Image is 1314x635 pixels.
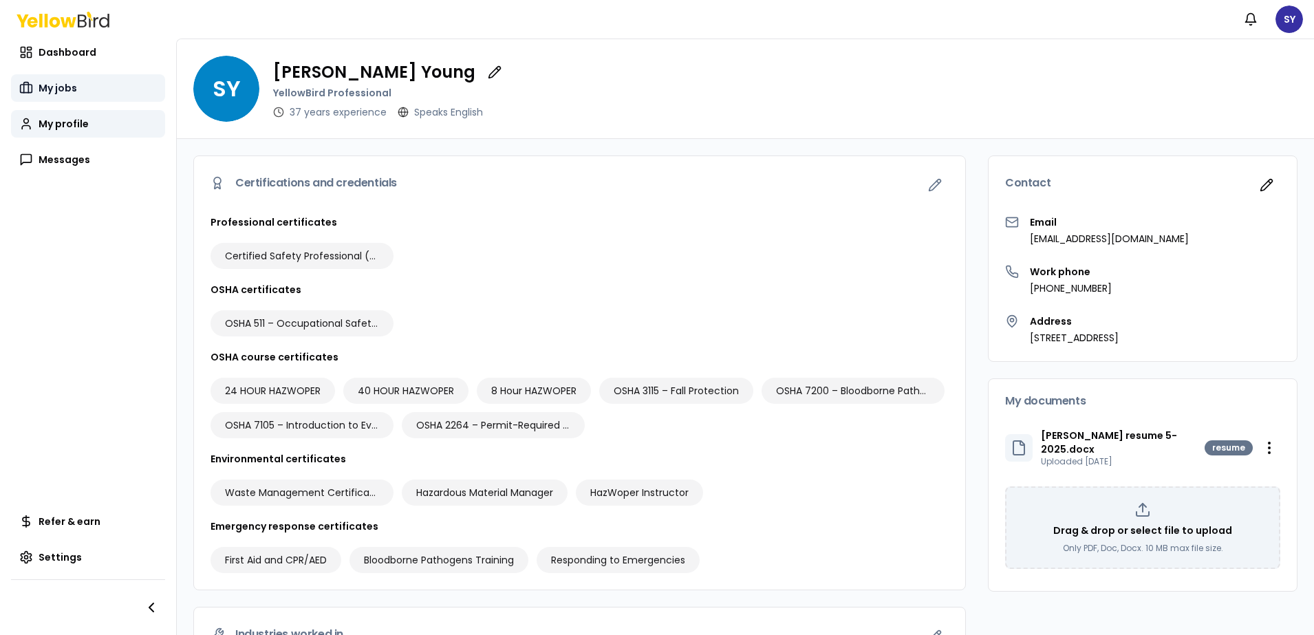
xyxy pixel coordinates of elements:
[762,378,945,404] div: OSHA 7200 – Bloodborne Pathogens Exposure Control for Healthcare Facilities
[1063,543,1223,554] p: Only PDF, Doc, Docx. 10 MB max file size.
[211,412,394,438] div: OSHA 7105 – Introduction to Evacuation and Emergency Planning
[39,81,77,95] span: My jobs
[290,105,387,119] p: 37 years experience
[39,117,89,131] span: My profile
[211,452,949,466] h3: Environmental certificates
[211,519,949,533] h3: Emergency response certificates
[349,547,528,573] div: Bloodborne Pathogens Training
[225,384,321,398] span: 24 HOUR HAZWOPER
[614,384,739,398] span: OSHA 3115 – Fall Protection
[11,146,165,173] a: Messages
[1005,486,1280,569] div: Drag & drop or select file to uploadOnly PDF, Doc, Docx. 10 MB max file size.
[211,283,949,297] h3: OSHA certificates
[599,378,753,404] div: OSHA 3115 – Fall Protection
[537,547,700,573] div: Responding to Emergencies
[402,412,585,438] div: OSHA 2264 – Permit-Required Confined Space Entry
[273,64,475,80] p: [PERSON_NAME] Young
[1005,177,1051,189] span: Contact
[225,249,379,263] span: Certified Safety Professional (CSP)
[416,486,553,499] span: Hazardous Material Manager
[1053,524,1232,537] p: Drag & drop or select file to upload
[1005,396,1086,407] span: My documents
[416,418,570,432] span: OSHA 2264 – Permit-Required Confined Space Entry
[491,384,577,398] span: 8 Hour HAZWOPER
[776,384,930,398] span: OSHA 7200 – Bloodborne Pathogens Exposure Control for Healthcare Facilities
[1030,232,1189,246] p: [EMAIL_ADDRESS][DOMAIN_NAME]
[1030,314,1119,328] h3: Address
[364,553,514,567] span: Bloodborne Pathogens Training
[225,418,379,432] span: OSHA 7105 – Introduction to Evacuation and Emergency Planning
[1275,6,1303,33] span: SY
[273,86,508,100] p: YellowBird Professional
[211,243,394,269] div: Certified Safety Professional (CSP)
[235,177,397,189] span: Certifications and credentials
[1030,215,1189,229] h3: Email
[39,153,90,166] span: Messages
[39,550,82,564] span: Settings
[477,378,591,404] div: 8 Hour HAZWOPER
[414,105,483,119] p: Speaks English
[211,378,335,404] div: 24 HOUR HAZWOPER
[11,508,165,535] a: Refer & earn
[211,547,341,573] div: First Aid and CPR/AED
[358,384,454,398] span: 40 HOUR HAZWOPER
[11,543,165,571] a: Settings
[225,553,327,567] span: First Aid and CPR/AED
[211,480,394,506] div: Waste Management Certificate
[39,45,96,59] span: Dashboard
[225,316,379,330] span: OSHA 511 – Occupational Safety & Health Standards for General Industry (30-Hour)
[211,215,949,229] h3: Professional certificates
[1041,456,1205,467] p: Uploaded [DATE]
[551,553,685,567] span: Responding to Emergencies
[211,310,394,336] div: OSHA 511 – Occupational Safety & Health Standards for General Industry (30-Hour)
[590,486,689,499] span: HazWoper Instructor
[225,486,379,499] span: Waste Management Certificate
[1030,281,1112,295] p: [PHONE_NUMBER]
[193,56,259,122] span: SY
[39,515,100,528] span: Refer & earn
[402,480,568,506] div: Hazardous Material Manager
[1205,440,1253,455] div: resume
[11,39,165,66] a: Dashboard
[11,74,165,102] a: My jobs
[1030,331,1119,345] p: [STREET_ADDRESS]
[1030,265,1112,279] h3: Work phone
[211,350,949,364] h3: OSHA course certificates
[576,480,703,506] div: HazWoper Instructor
[343,378,468,404] div: 40 HOUR HAZWOPER
[1041,429,1205,456] p: [PERSON_NAME] resume 5-2025.docx
[11,110,165,138] a: My profile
